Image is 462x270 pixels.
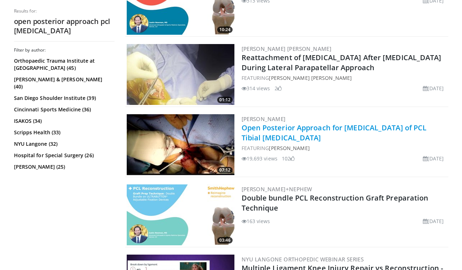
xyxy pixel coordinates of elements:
[127,44,234,105] img: ffd3e310-af56-4505-a9e7-4d0efc16f814.300x170_q85_crop-smart_upscale.jpg
[269,74,352,81] a: [PERSON_NAME] [PERSON_NAME]
[242,45,332,52] a: [PERSON_NAME] [PERSON_NAME]
[423,217,444,225] li: [DATE]
[127,184,234,245] img: f32a784a-49b9-4afe-bc3d-18ff8691a8c6.300x170_q85_crop-smart_upscale.jpg
[242,155,277,162] li: 19,693 views
[14,17,115,35] h2: open posterior approach pcl [MEDICAL_DATA]
[242,74,447,82] div: FEATURING
[14,8,115,14] p: Results for:
[127,114,234,175] a: 07:12
[242,53,442,72] a: Reattachment of [MEDICAL_DATA] After [MEDICAL_DATA] During Lateral Parapatellar Approach
[282,155,295,162] li: 102
[242,256,364,263] a: NYU Langone Orthopedic Webinar Series
[14,76,113,90] a: [PERSON_NAME] & [PERSON_NAME] (40)
[269,145,309,151] a: [PERSON_NAME]
[14,140,113,148] a: NYU Langone (32)
[127,114,234,175] img: e9f6b273-e945-4392-879d-473edd67745f.300x170_q85_crop-smart_upscale.jpg
[14,106,113,113] a: Cincinnati Sports Medicine (36)
[242,115,286,122] a: [PERSON_NAME]
[217,167,233,173] span: 07:12
[275,85,282,92] li: 2
[242,193,429,213] a: Double bundle PCL Reconstruction Graft Preparation Technique
[423,155,444,162] li: [DATE]
[127,184,234,245] a: 03:46
[14,129,113,136] a: Scripps Health (33)
[242,123,427,143] a: Open Posterior Approach for [MEDICAL_DATA] of PCL Tibial [MEDICAL_DATA]
[14,47,115,53] h3: Filter by author:
[242,144,447,152] div: FEATURING
[242,217,270,225] li: 163 views
[423,85,444,92] li: [DATE]
[127,44,234,105] a: 01:12
[14,95,113,102] a: San Diego Shoulder Institute (39)
[217,237,233,244] span: 03:46
[14,57,113,72] a: Orthopaedic Trauma Institute at [GEOGRAPHIC_DATA] (45)
[217,97,233,103] span: 01:12
[14,163,113,170] a: [PERSON_NAME] (25)
[14,152,113,159] a: Hospital for Special Surgery (26)
[242,85,270,92] li: 314 views
[217,26,233,33] span: 10:24
[242,185,312,193] a: [PERSON_NAME]+Nephew
[14,117,113,125] a: ISAKOS (34)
